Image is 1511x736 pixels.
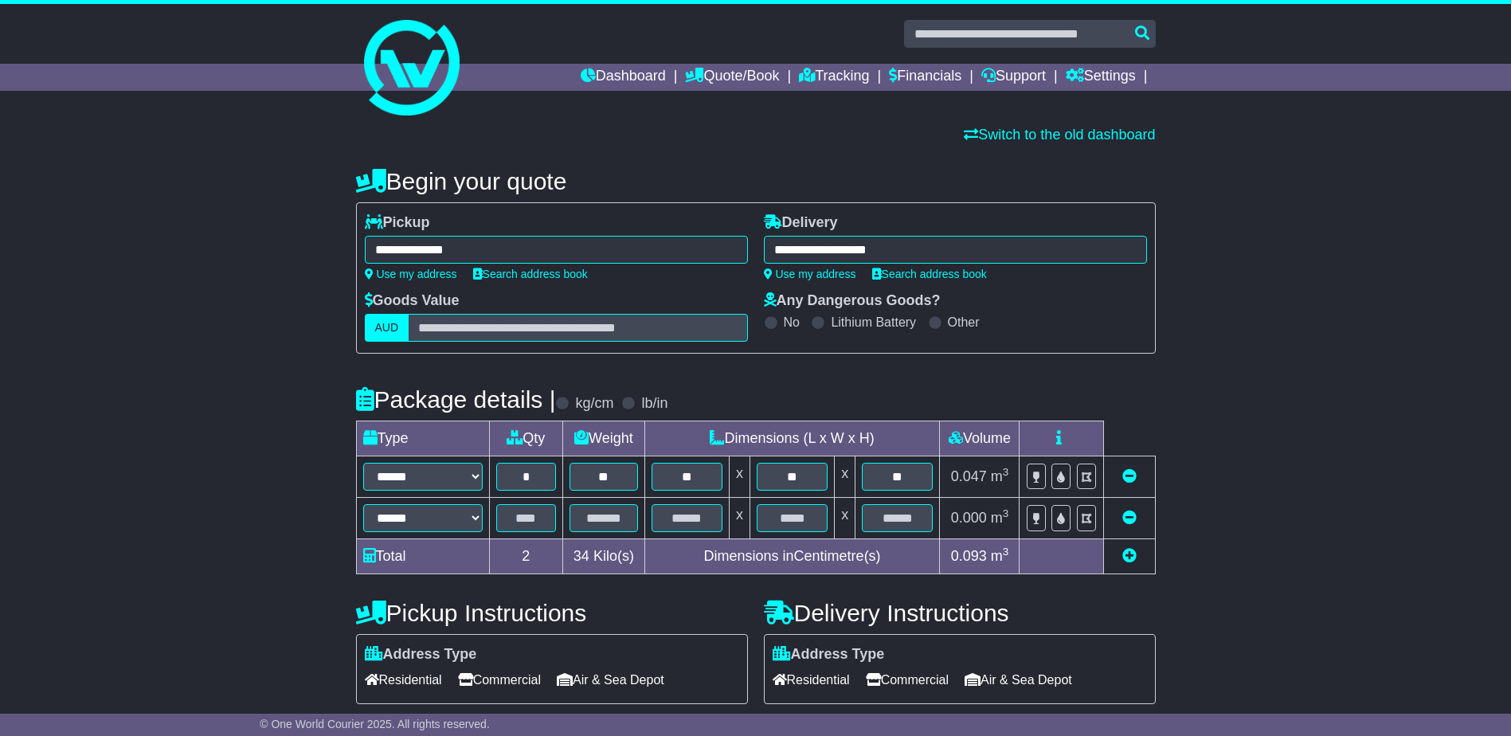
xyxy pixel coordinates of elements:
span: 0.000 [951,510,987,526]
h4: Package details | [356,386,556,413]
td: Dimensions (L x W x H) [644,421,940,456]
td: Total [356,539,489,574]
label: Pickup [365,214,430,232]
span: m [991,510,1009,526]
sup: 3 [1003,466,1009,478]
span: Commercial [866,667,949,692]
span: © One World Courier 2025. All rights reserved. [260,718,490,730]
a: Support [981,64,1046,91]
span: Commercial [458,667,541,692]
h4: Begin your quote [356,168,1156,194]
td: Qty [489,421,563,456]
span: Residential [773,667,850,692]
a: Financials [889,64,961,91]
label: Goods Value [365,292,460,310]
a: Settings [1066,64,1136,91]
label: Lithium Battery [831,315,916,330]
span: Air & Sea Depot [965,667,1072,692]
td: Dimensions in Centimetre(s) [644,539,940,574]
label: Address Type [773,646,885,664]
td: Type [356,421,489,456]
span: Residential [365,667,442,692]
td: x [729,456,750,498]
a: Quote/Book [685,64,779,91]
a: Add new item [1122,548,1137,564]
label: AUD [365,314,409,342]
label: kg/cm [575,395,613,413]
td: x [729,498,750,539]
a: Use my address [365,268,457,280]
td: x [835,498,855,539]
label: lb/in [641,395,667,413]
span: 0.047 [951,468,987,484]
td: Kilo(s) [563,539,645,574]
td: x [835,456,855,498]
span: 34 [573,548,589,564]
sup: 3 [1003,546,1009,558]
h4: Pickup Instructions [356,600,748,626]
a: Dashboard [581,64,666,91]
a: Tracking [799,64,869,91]
span: m [991,468,1009,484]
span: m [991,548,1009,564]
sup: 3 [1003,507,1009,519]
span: 0.093 [951,548,987,564]
a: Switch to the old dashboard [964,127,1155,143]
label: Any Dangerous Goods? [764,292,941,310]
td: 2 [489,539,563,574]
a: Use my address [764,268,856,280]
a: Search address book [872,268,987,280]
a: Remove this item [1122,468,1137,484]
label: No [784,315,800,330]
label: Other [948,315,980,330]
span: Air & Sea Depot [557,667,664,692]
td: Volume [940,421,1020,456]
label: Delivery [764,214,838,232]
a: Search address book [473,268,588,280]
a: Remove this item [1122,510,1137,526]
label: Address Type [365,646,477,664]
td: Weight [563,421,645,456]
h4: Delivery Instructions [764,600,1156,626]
